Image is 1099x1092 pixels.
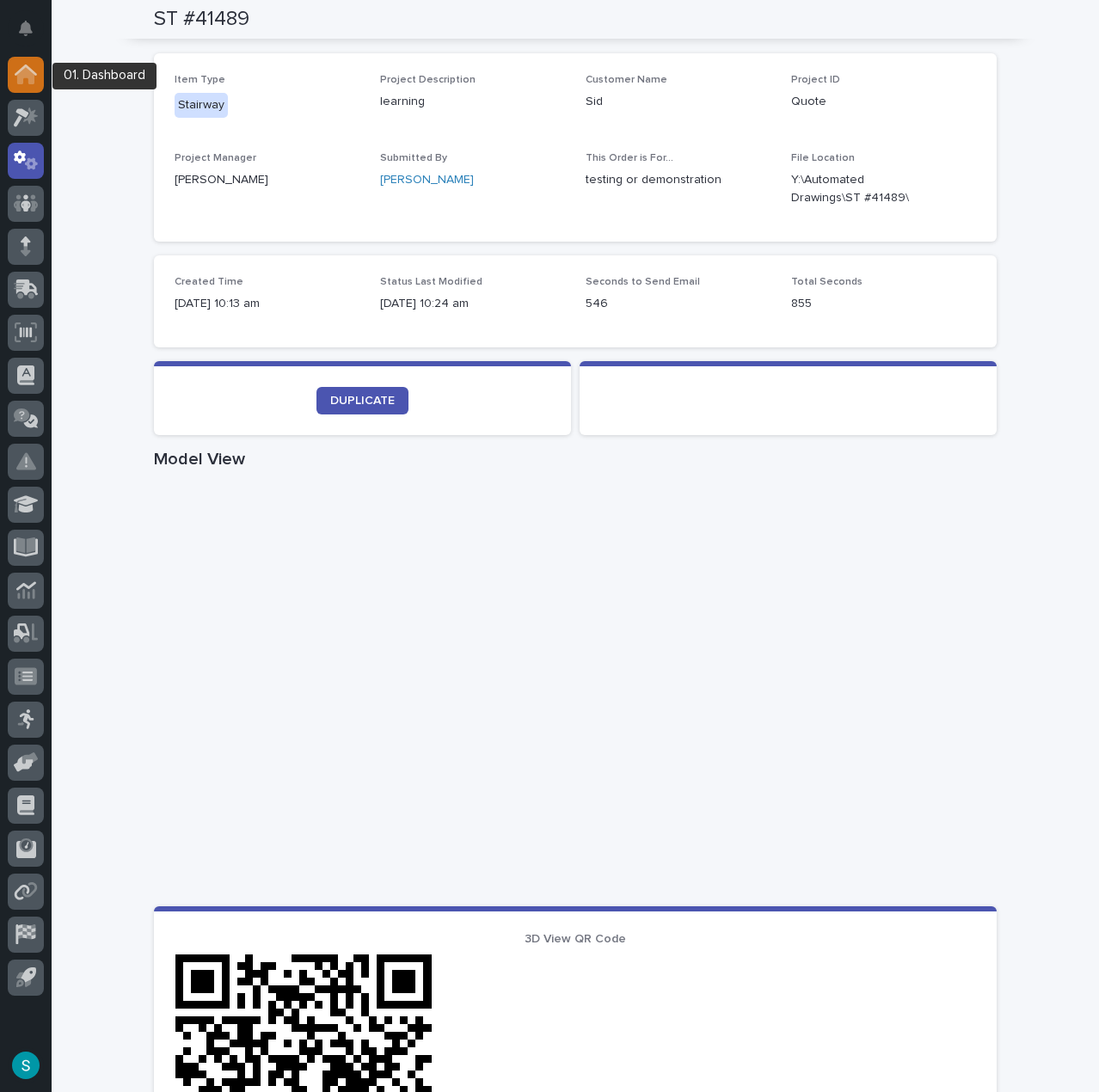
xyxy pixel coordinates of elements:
[175,153,256,163] span: Project Manager
[791,93,976,111] p: Quote
[380,75,476,85] span: Project Description
[586,153,673,163] span: This Order is For...
[154,449,997,469] h1: Model View
[586,277,700,287] span: Seconds to Send Email
[175,171,359,189] p: [PERSON_NAME]
[380,171,474,189] a: [PERSON_NAME]
[8,10,44,46] button: Notifications
[791,153,855,163] span: File Location
[175,295,359,313] p: [DATE] 10:13 am
[380,153,447,163] span: Submitted By
[586,295,771,313] p: 546
[791,295,976,313] p: 855
[175,277,243,287] span: Created Time
[586,93,771,111] p: Sid
[154,476,997,906] iframe: Model View
[586,171,771,189] p: testing or demonstration
[525,933,626,945] span: 3D View QR Code
[791,171,935,207] : Y:\Automated Drawings\ST #41489\
[380,277,482,287] span: Status Last Modified
[380,93,565,111] p: learning
[8,1047,44,1083] button: users-avatar
[175,93,228,118] div: Stairway
[21,21,44,48] div: Notifications
[154,7,249,32] h2: ST #41489
[175,75,225,85] span: Item Type
[316,387,408,414] a: DUPLICATE
[791,277,863,287] span: Total Seconds
[380,295,565,313] p: [DATE] 10:24 am
[330,395,395,407] span: DUPLICATE
[586,75,667,85] span: Customer Name
[791,75,840,85] span: Project ID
